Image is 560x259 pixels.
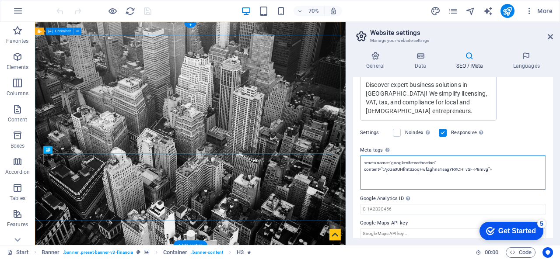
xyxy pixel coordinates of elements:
label: Meta tags [360,145,546,155]
button: pages [448,6,458,16]
div: + [184,22,196,28]
button: 70% [294,6,325,16]
div: Get Started 5 items remaining, 0% complete [7,4,71,23]
h6: 70% [307,6,321,16]
input: G-1A2B3C456 [360,204,546,214]
div: Discover expert business solutions in [GEOGRAPHIC_DATA]! We simplify licensing, VAT, tax, and com... [366,80,491,115]
i: AI Writer [483,6,493,16]
i: Navigator [465,6,476,16]
p: Features [7,221,28,228]
p: Elements [7,64,29,71]
span: Click to select. Double-click to edit [237,247,244,258]
p: Columns [7,90,28,97]
i: Pages (Ctrl+Alt+S) [448,6,458,16]
div: Get Started [26,10,63,17]
label: Responsive [451,128,486,138]
div: 5 [65,2,73,10]
p: Tables [10,195,25,202]
button: Usercentrics [542,247,553,258]
h4: Data [401,52,443,70]
h4: SEO / Meta [443,52,500,70]
i: Publish [502,6,512,16]
p: Favorites [6,38,28,45]
a: Click to cancel selection. Double-click to open Pages [7,247,29,258]
h2: Website settings [370,29,553,37]
button: Click here to leave preview mode and continue editing [107,6,118,16]
i: This element contains a background [144,250,149,255]
h4: General [353,52,401,70]
span: Code [510,247,532,258]
i: On resize automatically adjust zoom level to fit chosen device. [329,7,337,15]
button: design [430,6,441,16]
nav: breadcrumb [42,247,252,258]
span: Click to select. Double-click to edit [42,247,60,258]
i: Design (Ctrl+Alt+Y) [430,6,441,16]
span: . banner .preset-banner-v3-financia [63,247,133,258]
p: Boxes [10,142,25,149]
button: reload [125,6,135,16]
i: This element is a customizable preset [136,250,140,255]
h4: Languages [500,52,553,70]
label: Settings [360,128,388,138]
span: . banner-content [191,247,223,258]
label: Noindex [405,128,434,138]
button: publish [500,4,514,18]
button: text_generator [483,6,493,16]
i: Reload page [125,6,135,16]
input: Google Maps API key... [360,228,546,239]
p: Content [8,116,27,123]
span: : [491,249,492,256]
button: Code [506,247,535,258]
button: navigator [465,6,476,16]
span: 00 00 [485,247,498,258]
label: Google Analytics ID [360,193,546,204]
label: Google Maps API key [360,218,546,228]
h3: Manage your website settings [370,37,535,45]
div: + Add section [173,240,207,251]
span: Container [55,29,71,33]
p: Accordion [5,169,30,176]
button: More [521,4,556,18]
h6: Session time [476,247,499,258]
span: Click to select. Double-click to edit [163,247,188,258]
span: More [525,7,553,15]
i: Element contains an animation [247,250,251,255]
